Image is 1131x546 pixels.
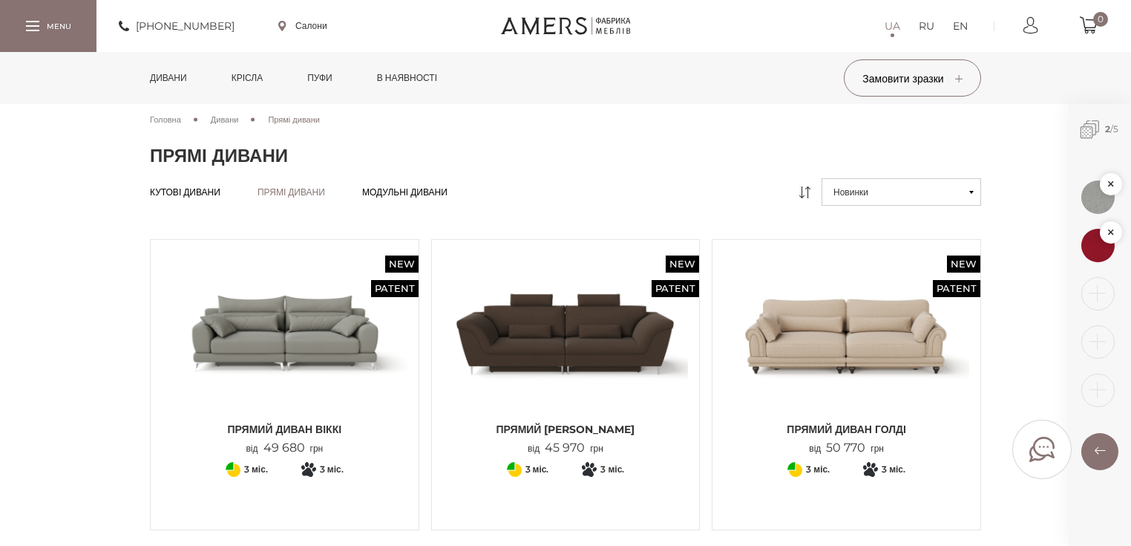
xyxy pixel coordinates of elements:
span: Patent [371,280,419,297]
a: Пуфи [296,52,344,104]
span: Прямий [PERSON_NAME] [443,422,689,437]
span: Головна [150,114,181,125]
span: New [666,256,699,273]
span: Прямий диван ГОЛДІ [724,422,969,437]
span: 3 міс. [525,461,549,478]
a: Кутові дивани [150,186,220,198]
img: 1576662562.jpg [1081,229,1115,262]
a: [PHONE_NUMBER] [119,17,235,35]
a: Дивани [139,52,198,104]
span: 5 [1113,123,1118,134]
a: New Patent Прямий Диван Грейсі Прямий Диван Грейсі Прямий [PERSON_NAME] від45 970грн [443,251,689,455]
a: UA [885,17,900,35]
span: 3 міс. [600,461,624,478]
span: Patent [652,280,699,297]
span: Дивани [211,114,239,125]
a: Салони [278,19,327,33]
p: від грн [246,441,323,455]
span: / [1068,104,1131,155]
img: 1576664823.jpg [1081,181,1115,214]
button: Замовити зразки [844,59,981,97]
a: Модульні дивани [362,186,448,198]
span: New [947,256,980,273]
span: 0 [1093,12,1108,27]
span: Замовити зразки [862,72,962,85]
a: RU [919,17,934,35]
a: Дивани [211,113,239,126]
span: Прямий диван ВІККІ [162,422,407,437]
h1: Прямі дивани [150,145,981,167]
a: Крісла [220,52,274,104]
span: 3 міс. [806,461,830,478]
span: 50 770 [821,441,871,455]
span: 3 міс. [882,461,905,478]
a: New Patent Прямий диван ВІККІ Прямий диван ВІККІ Прямий диван ВІККІ від49 680грн [162,251,407,455]
span: 49 680 [258,441,310,455]
b: 2 [1105,123,1110,134]
p: від грн [528,441,603,455]
a: Головна [150,113,181,126]
p: від грн [809,441,884,455]
span: 3 міс. [244,461,268,478]
span: Patent [933,280,980,297]
button: Новинки [822,178,981,206]
span: 3 міс. [320,461,344,478]
a: EN [953,17,968,35]
span: New [385,256,419,273]
span: 45 970 [540,441,590,455]
a: в наявності [366,52,448,104]
a: New Patent Прямий диван ГОЛДІ Прямий диван ГОЛДІ Прямий диван ГОЛДІ від50 770грн [724,251,969,455]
